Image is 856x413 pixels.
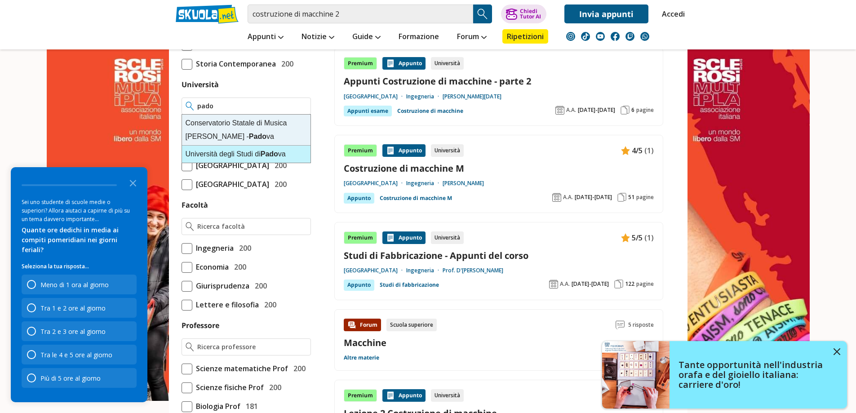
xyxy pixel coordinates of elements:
[231,261,246,273] span: 200
[386,146,395,155] img: Appunti contenuto
[192,242,234,254] span: Ingegneria
[344,193,374,204] div: Appunto
[245,29,286,45] a: Appunti
[344,144,377,157] div: Premium
[251,280,267,292] span: 200
[563,194,573,201] span: A.A.
[344,162,654,174] a: Costruzione di macchine M
[40,351,112,359] div: Tra le 4 e 5 ore al giorno
[406,267,443,274] a: Ingegneria
[631,107,634,114] span: 6
[290,363,306,374] span: 200
[628,194,634,201] span: 51
[22,262,137,271] p: Seleziona la tua risposta...
[564,4,648,23] a: Invia appunti
[382,57,426,70] div: Appunto
[278,58,293,70] span: 200
[602,341,847,409] a: Tante opportunità nell'industria orafa e del gioiello italiana: carriere d'oro!
[621,146,630,155] img: Appunti contenuto
[124,173,142,191] button: Close the survey
[625,32,634,41] img: twitch
[625,280,634,288] span: 122
[197,342,306,351] input: Ricerca professore
[242,400,258,412] span: 181
[406,93,443,100] a: Ingegneria
[621,233,630,242] img: Appunti contenuto
[197,102,306,111] input: Ricerca universita
[177,3,227,12] span: Ad served by
[578,107,615,114] span: [DATE]-[DATE]
[186,102,194,111] img: Ricerca universita
[192,382,264,393] span: Scienze fisiche Prof
[431,231,464,244] div: Università
[834,348,840,355] img: close
[662,4,681,23] a: Accedi
[632,232,643,244] span: 5/5
[520,9,541,19] div: Chiedi Tutor AI
[261,299,276,311] span: 200
[22,368,137,388] div: Più di 5 ore al giorno
[299,29,337,45] a: Notizie
[192,299,259,311] span: Lettere e filosofia
[386,391,395,400] img: Appunti contenuto
[192,400,240,412] span: Biologia Prof
[271,178,287,190] span: 200
[502,29,548,44] a: Ripetizioni
[182,200,208,210] label: Facoltà
[225,15,282,31] span: Why this ad?
[344,231,377,244] div: Premium
[443,180,484,187] a: [PERSON_NAME]
[192,178,269,190] span: [GEOGRAPHIC_DATA]
[186,222,194,231] img: Ricerca facoltà
[182,320,219,330] label: Professore
[386,233,395,242] img: Appunti contenuto
[621,106,630,115] img: Pagine
[227,2,259,13] img: googlelogo_dark_color_84x28dp.png
[560,280,570,288] span: A.A.
[581,32,590,41] img: tiktok
[192,261,229,273] span: Economia
[248,4,473,23] input: Cerca appunti, riassunti o versioni
[40,327,106,336] div: Tra 2 e 3 ore al giorno
[344,249,654,262] a: Studi di Fabbricazione - Appunti del corso
[182,146,310,163] div: Università degli Studi di va
[344,267,406,274] a: [GEOGRAPHIC_DATA]
[22,275,137,294] div: Meno di 1 ora al giorno
[616,320,625,329] img: Commenti lettura
[186,342,194,351] img: Ricerca professore
[347,320,356,329] img: Forum contenuto
[566,107,576,114] span: A.A.
[501,4,546,23] button: ChiediTutor AI
[344,57,377,70] div: Premium
[386,59,395,68] img: Appunti contenuto
[266,382,281,393] span: 200
[406,180,443,187] a: Ingegneria
[382,231,426,244] div: Appunto
[636,194,654,201] span: pagine
[192,58,276,70] span: Storia Contemporanea
[382,389,426,402] div: Appunto
[40,374,101,382] div: Più di 5 ore al giorno
[154,17,223,31] span: Stop seeing this ad
[473,4,492,23] button: Search Button
[572,280,609,288] span: [DATE]-[DATE]
[344,106,392,116] div: Appunti esame
[632,145,643,156] span: 4/5
[596,32,605,41] img: youtube
[22,345,137,364] div: Tra le 4 e 5 ore al giorno
[235,242,251,254] span: 200
[575,194,612,201] span: [DATE]-[DATE]
[261,150,278,158] strong: Pado
[386,319,437,331] div: Scuola superiore
[344,93,406,100] a: [GEOGRAPHIC_DATA]
[644,232,654,244] span: (1)
[22,198,137,223] div: Sei uno studente di scuole medie o superiori? Allora aiutaci a capirne di più su un tema davvero ...
[344,75,654,87] a: Appunti Costruzione di macchine - parte 2
[396,29,441,45] a: Formazione
[614,280,623,289] img: Pagine
[192,280,249,292] span: Giurisprudenza
[197,222,306,231] input: Ricerca facoltà
[11,167,147,402] div: Survey
[555,106,564,115] img: Anno accademico
[344,319,381,331] div: Forum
